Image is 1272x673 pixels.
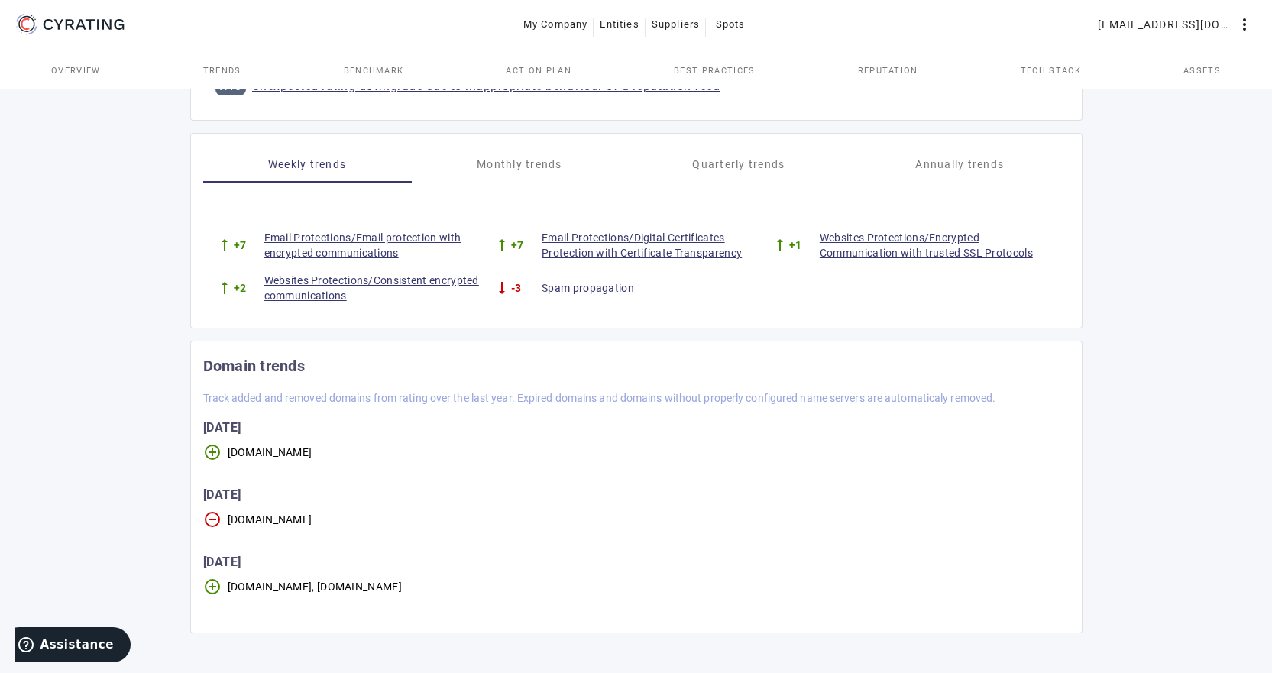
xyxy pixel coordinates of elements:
span: [DOMAIN_NAME], [DOMAIN_NAME] [228,578,1070,596]
a: Websites Protections/Consistent encrypted communications [264,273,494,303]
span: 1 [771,236,820,254]
span: Quarterly trends [692,159,785,170]
span: + [234,238,240,253]
a: Websites Protections/Encrypted Communication with trusted SSL Protocols [820,230,1049,260]
mat-icon: remove_circle_outlined [203,510,222,529]
span: -3 [493,279,542,297]
h4: [DATE] [203,553,1070,571]
mat-icon: add_circle_outlined [203,443,222,461]
a: Email Protections/Email protection with encrypted communications [264,230,494,260]
cr-card: Domain trends [190,341,1083,633]
mat-icon: more_vert [1235,15,1254,34]
span: 7 [493,236,542,254]
button: Spots [706,11,755,38]
span: Assets [1183,66,1221,75]
mat-icon: add_circle_outlined [203,578,222,596]
span: Tech Stack [1021,66,1081,75]
span: [DOMAIN_NAME] [228,443,1070,461]
span: Benchmark [344,66,404,75]
mat-icon: arrow_right_alt [215,236,234,254]
span: + [511,238,517,253]
span: Reputation [858,66,918,75]
mat-icon: arrow_right_alt [215,279,234,297]
mat-icon: arrow_right_alt [493,279,511,297]
h4: [DATE] [203,486,1070,504]
h4: [DATE] [203,419,1070,437]
span: Overview [51,66,101,75]
span: Entities [600,12,639,37]
span: Action Plan [506,66,571,75]
span: + [789,238,795,253]
span: Trends [203,66,241,75]
mat-card-title: Domain trends [203,354,305,378]
button: [EMAIL_ADDRESS][DOMAIN_NAME] [1092,11,1260,38]
mat-card-subtitle: Track added and removed domains from rating over the last year. Expired domains and domains witho... [203,390,996,406]
mat-icon: arrow_right_alt [771,236,789,254]
a: Spam propagation [542,280,771,296]
button: Entities [594,11,645,38]
mat-icon: arrow_right_alt [493,236,511,254]
span: Weekly trends [268,159,346,170]
span: My Company [523,12,588,37]
span: 7 [215,236,264,254]
span: Spots [716,12,746,37]
span: Best practices [674,66,755,75]
span: + [234,280,240,296]
span: Monthly trends [477,159,562,170]
button: My Company [517,11,594,38]
span: [DOMAIN_NAME] [228,510,1070,529]
button: Suppliers [646,11,706,38]
g: CYRATING [44,19,125,30]
iframe: Ouvre un widget dans lequel vous pouvez trouver plus d’informations [15,627,131,665]
span: Annually trends [915,159,1004,170]
span: Suppliers [652,12,700,37]
span: 2 [215,279,264,297]
span: [EMAIL_ADDRESS][DOMAIN_NAME] [1098,12,1235,37]
a: Email Protections/Digital Certificates Protection with Certificate Transparency [542,230,771,260]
